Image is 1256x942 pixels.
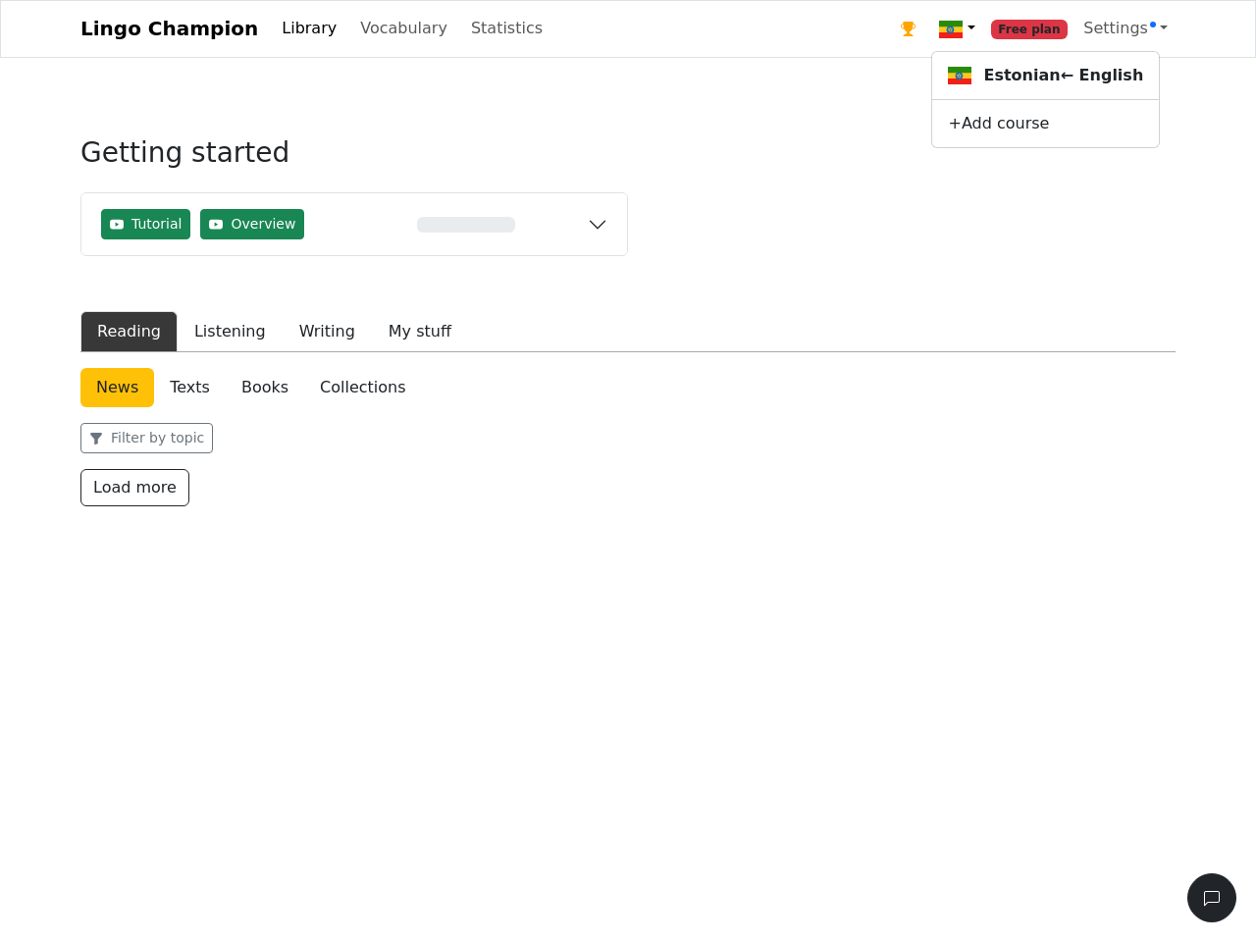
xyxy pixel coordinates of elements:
[80,368,154,407] a: News
[80,9,258,48] a: Lingo Champion
[352,9,455,48] a: Vocabulary
[1083,19,1156,37] span: Settings
[80,469,189,506] button: Load more
[178,311,283,352] button: Listening
[932,60,1159,92] a: Estonian← English
[226,368,304,407] a: Books
[304,368,421,407] a: Collections
[80,311,178,352] button: Reading
[991,20,1069,39] span: Free plan
[939,18,963,41] img: et.svg
[1075,9,1176,48] a: Settings
[154,368,226,407] a: Texts
[948,64,971,87] img: et.svg
[231,214,295,235] span: Overview
[131,214,182,235] span: Tutorial
[81,193,627,255] button: TutorialOverview
[932,108,1159,139] a: +Add course
[80,136,628,185] h3: Getting started
[274,9,344,48] a: Library
[983,9,1076,49] a: Free plan
[101,209,190,239] button: Tutorial
[80,423,213,453] button: Filter by topic
[463,9,550,48] a: Statistics
[372,311,468,352] button: My stuff
[200,209,304,239] button: Overview
[283,311,372,352] button: Writing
